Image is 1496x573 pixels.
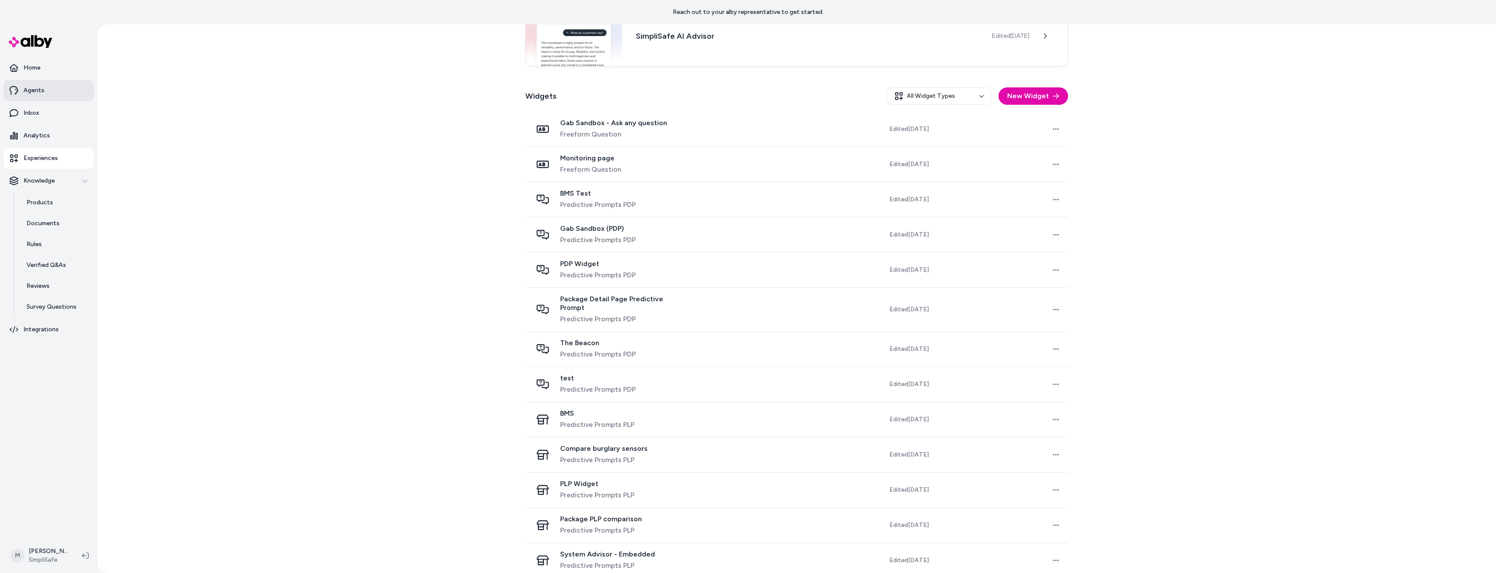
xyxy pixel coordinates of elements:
[560,374,636,383] span: test
[18,255,94,276] a: Verified Q&As
[889,556,929,565] span: Edited [DATE]
[560,560,655,571] span: Predictive Prompts PLP
[23,109,39,117] p: Inbox
[560,129,667,140] span: Freeform Question
[889,450,929,459] span: Edited [DATE]
[560,525,642,536] span: Predictive Prompts PLP
[560,260,636,268] span: PDP Widget
[27,261,66,270] p: Verified Q&As
[23,86,44,95] p: Agents
[560,480,634,488] span: PLP Widget
[3,170,94,191] button: Knowledge
[3,125,94,146] a: Analytics
[887,87,992,105] button: All Widget Types
[23,154,58,163] p: Experiences
[560,235,636,245] span: Predictive Prompts PDP
[889,230,929,239] span: Edited [DATE]
[560,224,636,233] span: Gab Sandbox (PDP)
[889,125,929,133] span: Edited [DATE]
[889,305,929,314] span: Edited [DATE]
[10,549,24,563] span: M
[560,455,648,465] span: Predictive Prompts PLP
[18,296,94,317] a: Survey Questions
[560,444,648,453] span: Compare burglary sensors
[560,189,636,198] span: BMS Test
[23,177,55,185] p: Knowledge
[3,80,94,101] a: Agents
[560,164,621,175] span: Freeform Question
[3,57,94,78] a: Home
[673,8,824,17] p: Reach out to your alby representative to get started.
[560,409,634,418] span: BMS
[560,349,636,360] span: Predictive Prompts PDP
[560,154,621,163] span: Monitoring page
[18,234,94,255] a: Rules
[889,380,929,389] span: Edited [DATE]
[18,192,94,213] a: Products
[3,103,94,123] a: Inbox
[27,240,42,249] p: Rules
[560,339,636,347] span: The Beacon
[23,131,50,140] p: Analytics
[992,32,1029,40] span: Edited [DATE]
[560,420,634,430] span: Predictive Prompts PLP
[889,266,929,274] span: Edited [DATE]
[889,415,929,424] span: Edited [DATE]
[3,319,94,340] a: Integrations
[889,345,929,353] span: Edited [DATE]
[560,200,636,210] span: Predictive Prompts PDP
[9,35,52,48] img: alby Logo
[889,195,929,204] span: Edited [DATE]
[18,276,94,296] a: Reviews
[23,325,59,334] p: Integrations
[560,515,642,523] span: Package PLP comparison
[560,550,655,559] span: System Advisor - Embedded
[889,486,929,494] span: Edited [DATE]
[889,521,929,530] span: Edited [DATE]
[560,295,688,312] span: Package Detail Page Predictive Prompt
[5,542,75,570] button: M[PERSON_NAME]SimpliSafe
[526,6,622,66] img: Chat widget
[525,90,557,102] h2: Widgets
[998,87,1068,105] button: New Widget
[525,6,1068,67] a: Chat widgetSimpliSafe AI AdvisorEdited[DATE]
[560,314,688,324] span: Predictive Prompts PDP
[27,219,60,228] p: Documents
[29,556,68,564] span: SimpliSafe
[560,490,634,500] span: Predictive Prompts PLP
[29,547,68,556] p: [PERSON_NAME]
[889,160,929,169] span: Edited [DATE]
[23,63,40,72] p: Home
[18,213,94,234] a: Documents
[636,30,978,42] h3: SimpliSafe AI Advisor
[27,303,77,311] p: Survey Questions
[560,384,636,395] span: Predictive Prompts PDP
[560,119,667,127] span: Gab Sandbox - Ask any question
[560,270,636,280] span: Predictive Prompts PDP
[27,198,53,207] p: Products
[27,282,50,290] p: Reviews
[3,148,94,169] a: Experiences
